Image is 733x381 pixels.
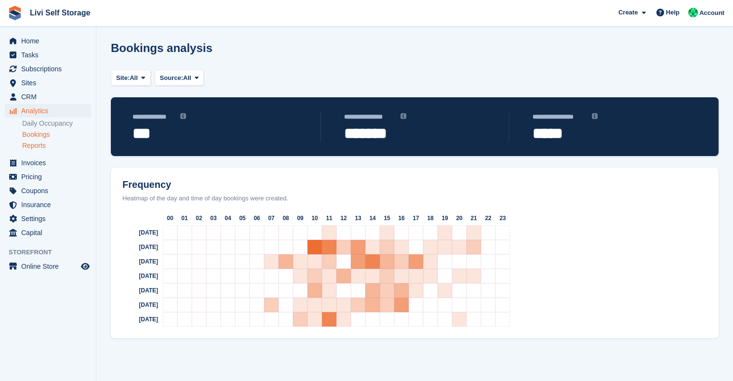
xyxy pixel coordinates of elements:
[423,211,438,225] div: 18
[351,211,365,225] div: 13
[116,73,130,83] span: Site:
[293,211,307,225] div: 09
[452,211,466,225] div: 20
[5,184,91,197] a: menu
[115,194,715,203] div: Heatmap of the day and time of day bookings were created.
[21,104,79,118] span: Analytics
[180,113,186,119] img: icon-info-grey-7440780725fd019a000dd9b08b2336e03edf1995a4989e88bcd33f0948082b44.svg
[279,211,293,225] div: 08
[592,113,598,119] img: icon-info-grey-7440780725fd019a000dd9b08b2336e03edf1995a4989e88bcd33f0948082b44.svg
[5,260,91,273] a: menu
[221,211,235,225] div: 04
[22,119,91,128] a: Daily Occupancy
[336,211,351,225] div: 12
[307,211,322,225] div: 10
[22,130,91,139] a: Bookings
[5,170,91,184] a: menu
[177,211,192,225] div: 01
[264,211,279,225] div: 07
[115,179,715,190] h2: Frequency
[21,170,79,184] span: Pricing
[21,90,79,104] span: CRM
[160,73,183,83] span: Source:
[365,211,380,225] div: 14
[666,8,680,17] span: Help
[5,226,91,239] a: menu
[115,254,163,269] div: [DATE]
[155,70,204,86] button: Source: All
[8,6,22,20] img: stora-icon-8386f47178a22dfd0bd8f6a31ec36ba5ce8667c1dd55bd0f319d3a0aa187defe.svg
[115,240,163,254] div: [DATE]
[80,261,91,272] a: Preview store
[21,156,79,170] span: Invoices
[163,211,177,225] div: 00
[21,62,79,76] span: Subscriptions
[9,248,96,257] span: Storefront
[5,76,91,90] a: menu
[466,211,481,225] div: 21
[5,62,91,76] a: menu
[130,73,138,83] span: All
[322,211,336,225] div: 11
[5,156,91,170] a: menu
[250,211,264,225] div: 06
[26,5,94,21] a: Livi Self Storage
[22,141,91,150] a: Reports
[192,211,206,225] div: 02
[21,260,79,273] span: Online Store
[5,90,91,104] a: menu
[235,211,250,225] div: 05
[394,211,409,225] div: 16
[183,73,191,83] span: All
[21,48,79,62] span: Tasks
[495,211,510,225] div: 23
[21,212,79,225] span: Settings
[21,76,79,90] span: Sites
[5,48,91,62] a: menu
[206,211,221,225] div: 03
[111,41,213,54] h1: Bookings analysis
[618,8,638,17] span: Create
[111,70,151,86] button: Site: All
[21,198,79,211] span: Insurance
[21,34,79,48] span: Home
[115,225,163,240] div: [DATE]
[21,184,79,197] span: Coupons
[438,211,452,225] div: 19
[409,211,423,225] div: 17
[21,226,79,239] span: Capital
[699,8,724,18] span: Account
[688,8,698,17] img: Joe Robertson
[115,283,163,298] div: [DATE]
[400,113,406,119] img: icon-info-grey-7440780725fd019a000dd9b08b2336e03edf1995a4989e88bcd33f0948082b44.svg
[5,104,91,118] a: menu
[115,269,163,283] div: [DATE]
[5,34,91,48] a: menu
[115,312,163,327] div: [DATE]
[5,212,91,225] a: menu
[5,198,91,211] a: menu
[380,211,394,225] div: 15
[115,298,163,312] div: [DATE]
[481,211,495,225] div: 22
